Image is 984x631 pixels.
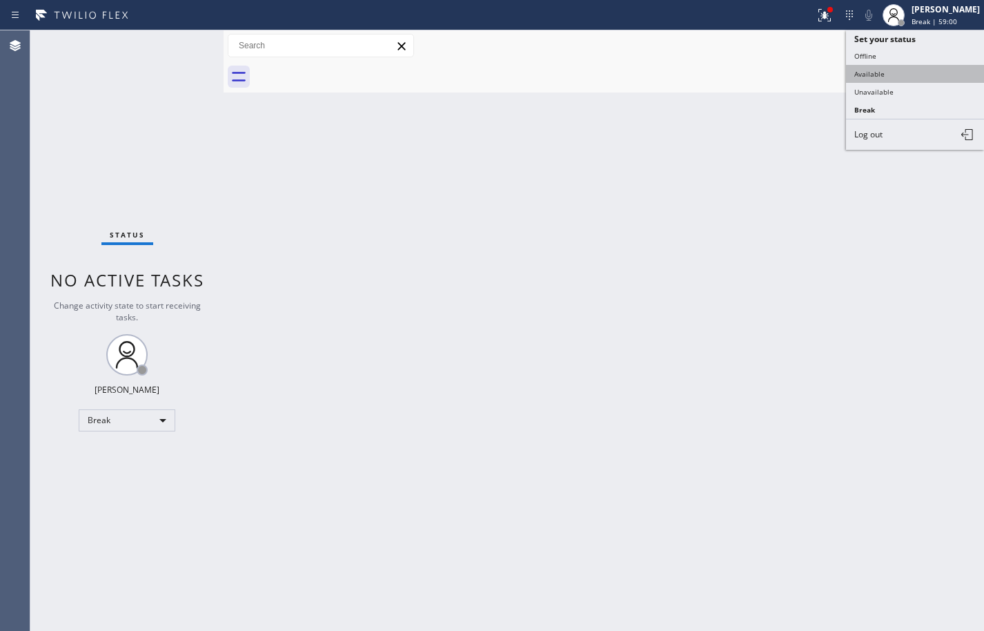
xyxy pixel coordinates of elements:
[228,35,413,57] input: Search
[79,409,175,431] div: Break
[50,269,204,291] span: No active tasks
[54,300,201,323] span: Change activity state to start receiving tasks.
[859,6,878,25] button: Mute
[95,384,159,396] div: [PERSON_NAME]
[912,17,957,26] span: Break | 59:00
[110,230,145,240] span: Status
[912,3,980,15] div: [PERSON_NAME]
